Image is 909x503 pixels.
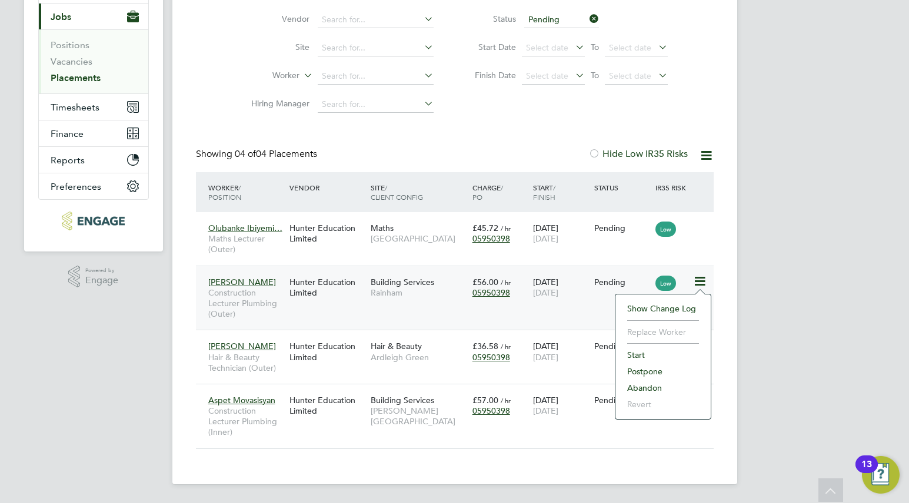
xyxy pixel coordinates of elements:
[526,42,568,53] span: Select date
[287,271,368,304] div: Hunter Education Limited
[208,223,282,233] span: Olubanke Ibiyemi…
[85,266,118,276] span: Powered by
[371,405,467,427] span: [PERSON_NAME][GEOGRAPHIC_DATA]
[655,222,676,237] span: Low
[501,224,511,233] span: / hr
[588,148,688,160] label: Hide Low IR35 Risks
[205,388,714,398] a: Aspet MovasisyanConstruction Lecturer Plumbing (Inner)Hunter Education LimitedBuilding Services[P...
[463,70,516,81] label: Finish Date
[371,341,422,351] span: Hair & Beauty
[39,120,148,146] button: Finance
[655,276,676,291] span: Low
[472,183,503,202] span: / PO
[530,177,591,207] div: Start
[51,72,101,83] a: Placements
[862,456,900,494] button: Open Resource Center, 13 new notifications
[287,177,368,198] div: Vendor
[371,287,467,298] span: Rainham
[242,14,309,24] label: Vendor
[318,68,434,85] input: Search for...
[208,405,284,438] span: Construction Lecturer Plumbing (Inner)
[472,277,498,287] span: £56.00
[463,42,516,52] label: Start Date
[501,396,511,405] span: / hr
[530,271,591,304] div: [DATE]
[51,155,85,166] span: Reports
[472,233,510,244] span: 05950398
[232,70,299,82] label: Worker
[501,278,511,287] span: / hr
[208,341,276,351] span: [PERSON_NAME]
[62,212,125,230] img: huntereducation-logo-retina.png
[68,266,118,288] a: Powered byEngage
[208,352,284,373] span: Hair & Beauty Technician (Outer)
[205,270,714,280] a: [PERSON_NAME]Construction Lecturer Plumbing (Outer)Hunter Education LimitedBuilding ServicesRainh...
[205,334,714,344] a: [PERSON_NAME]Hair & Beauty Technician (Outer)Hunter Education LimitedHair & BeautyArdleigh Green£...
[39,29,148,93] div: Jobs
[38,212,149,230] a: Go to home page
[371,352,467,363] span: Ardleigh Green
[196,148,319,160] div: Showing
[621,324,705,340] li: Replace Worker
[621,347,705,363] li: Start
[39,147,148,173] button: Reports
[530,217,591,250] div: [DATE]
[501,342,511,351] span: / hr
[208,233,284,254] span: Maths Lecturer (Outer)
[208,277,276,287] span: [PERSON_NAME]
[594,341,650,351] div: Pending
[861,464,872,479] div: 13
[533,352,558,363] span: [DATE]
[371,233,467,244] span: [GEOGRAPHIC_DATA]
[533,287,558,298] span: [DATE]
[242,98,309,109] label: Hiring Manager
[287,389,368,422] div: Hunter Education Limited
[609,71,651,81] span: Select date
[472,223,498,233] span: £45.72
[472,405,510,416] span: 05950398
[371,277,434,287] span: Building Services
[524,12,599,28] input: Select one
[594,223,650,233] div: Pending
[472,341,498,351] span: £36.58
[318,40,434,56] input: Search for...
[526,71,568,81] span: Select date
[51,181,101,192] span: Preferences
[609,42,651,53] span: Select date
[470,177,531,207] div: Charge
[235,148,256,160] span: 04 of
[39,94,148,120] button: Timesheets
[318,12,434,28] input: Search for...
[472,352,510,363] span: 05950398
[51,102,99,113] span: Timesheets
[371,395,434,405] span: Building Services
[208,287,284,320] span: Construction Lecturer Plumbing (Outer)
[621,363,705,380] li: Postpone
[472,395,498,405] span: £57.00
[85,276,118,286] span: Engage
[621,300,705,317] li: Show change log
[39,173,148,199] button: Preferences
[235,148,317,160] span: 04 Placements
[533,233,558,244] span: [DATE]
[621,396,705,413] li: Revert
[318,96,434,113] input: Search for...
[208,395,275,405] span: Aspet Movasisyan
[368,177,470,207] div: Site
[205,177,287,207] div: Worker
[205,216,714,226] a: Olubanke Ibiyemi…Maths Lecturer (Outer)Hunter Education LimitedMaths[GEOGRAPHIC_DATA]£45.72 / hr0...
[533,183,555,202] span: / Finish
[39,4,148,29] button: Jobs
[530,335,591,368] div: [DATE]
[530,389,591,422] div: [DATE]
[371,183,423,202] span: / Client Config
[51,11,71,22] span: Jobs
[472,287,510,298] span: 05950398
[51,56,92,67] a: Vacancies
[463,14,516,24] label: Status
[242,42,309,52] label: Site
[208,183,241,202] span: / Position
[591,177,652,198] div: Status
[621,380,705,396] li: Abandon
[652,177,693,198] div: IR35 Risk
